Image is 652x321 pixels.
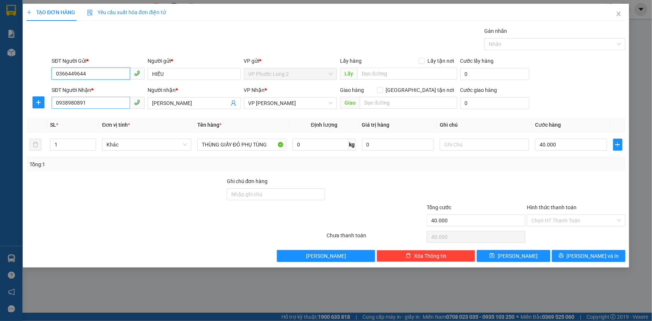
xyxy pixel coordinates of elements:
[527,204,577,210] label: Hình thức thanh toán
[197,139,287,151] input: VD: Bàn, Ghế
[134,99,140,105] span: phone
[87,145,96,150] span: Decrease Value
[87,9,166,15] span: Yêu cầu xuất hóa đơn điện tử
[360,97,457,109] input: Dọc đường
[377,250,475,262] button: deleteXóa Thông tin
[427,204,451,210] span: Tổng cước
[349,139,356,151] span: kg
[357,68,457,80] input: Dọc đường
[227,188,325,200] input: Ghi chú đơn hàng
[50,122,56,128] span: SL
[484,28,507,34] label: Gán nhãn
[30,139,41,151] button: delete
[383,86,457,94] span: [GEOGRAPHIC_DATA] tận nơi
[340,68,357,80] span: Lấy
[306,252,346,260] span: [PERSON_NAME]
[425,57,457,65] span: Lấy tận nơi
[608,4,629,25] button: Close
[362,139,434,151] input: 0
[33,99,44,105] span: plus
[27,9,75,15] span: TẠO ĐƠN HÀNG
[311,122,337,128] span: Định lượng
[535,122,561,128] span: Cước hàng
[227,178,268,184] label: Ghi chú đơn hàng
[614,142,622,148] span: plus
[437,118,532,132] th: Ghi chú
[106,139,187,150] span: Khác
[244,87,265,93] span: VP Nhận
[340,87,364,93] span: Giao hàng
[613,139,622,151] button: plus
[244,57,337,65] div: VP gửi
[326,231,426,244] div: Chưa thanh toán
[231,100,237,106] span: user-add
[248,98,333,109] span: VP Lê Hồng Phong
[148,57,241,65] div: Người gửi
[498,252,538,260] span: [PERSON_NAME]
[567,252,619,260] span: [PERSON_NAME] và In
[30,160,252,169] div: Tổng: 1
[90,140,94,145] span: up
[460,97,529,109] input: Cước giao hàng
[87,10,93,16] img: icon
[552,250,625,262] button: printer[PERSON_NAME] và In
[248,68,333,80] span: VP Phước Long 2
[148,86,241,94] div: Người nhận
[489,253,495,259] span: save
[559,253,564,259] span: printer
[460,68,529,80] input: Cước lấy hàng
[87,139,96,145] span: Increase Value
[440,139,529,151] input: Ghi Chú
[340,97,360,109] span: Giao
[27,10,32,15] span: plus
[460,87,497,93] label: Cước giao hàng
[616,11,622,17] span: close
[197,122,222,128] span: Tên hàng
[362,122,390,128] span: Giá trị hàng
[134,70,140,76] span: phone
[414,252,446,260] span: Xóa Thông tin
[277,250,376,262] button: [PERSON_NAME]
[33,96,44,108] button: plus
[52,86,145,94] div: SĐT Người Nhận
[102,122,130,128] span: Đơn vị tính
[52,57,145,65] div: SĐT Người Gửi
[90,145,94,150] span: down
[477,250,550,262] button: save[PERSON_NAME]
[460,58,494,64] label: Cước lấy hàng
[340,58,362,64] span: Lấy hàng
[406,253,411,259] span: delete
